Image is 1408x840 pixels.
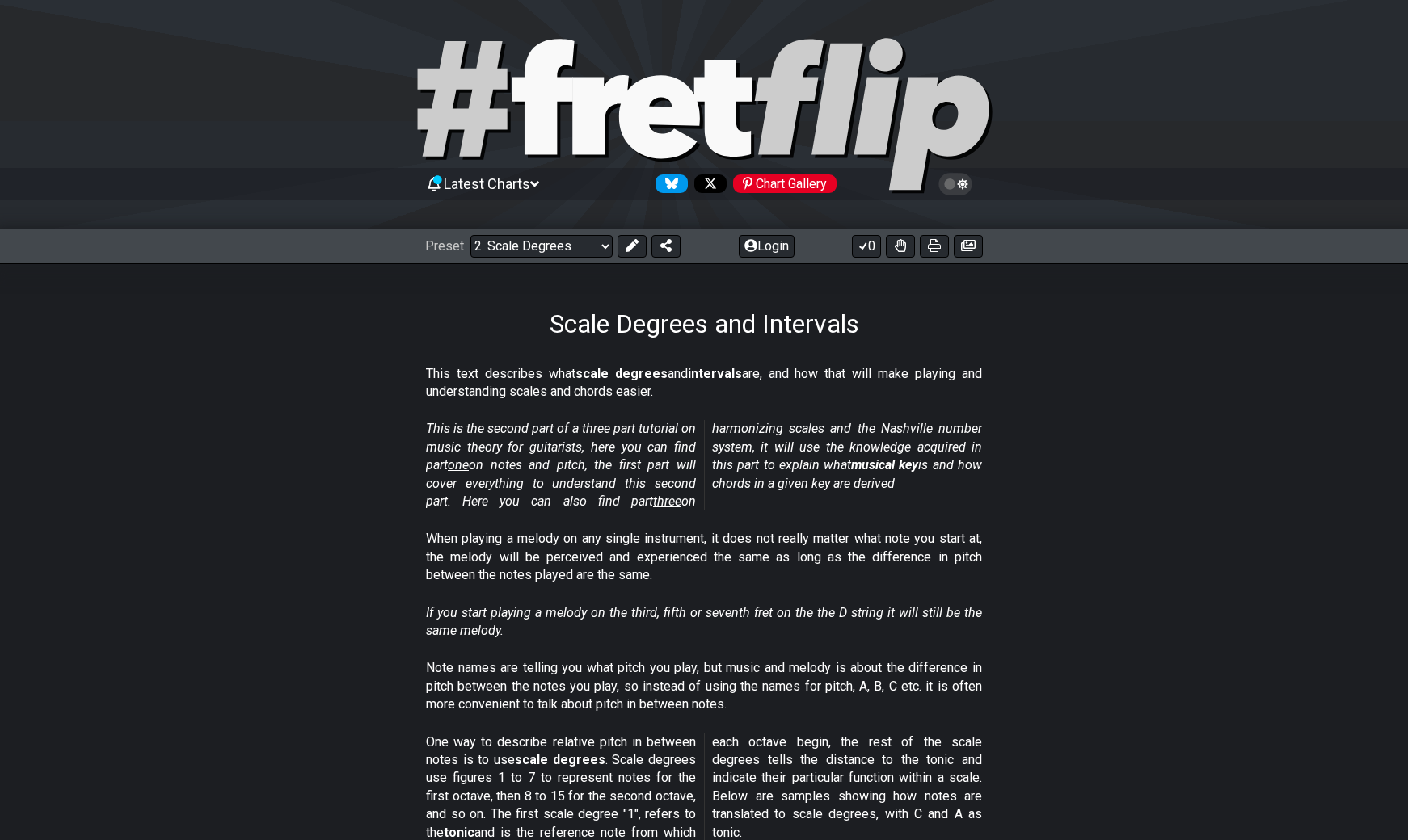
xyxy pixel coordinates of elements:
button: Toggle Dexterity for all fretkits [886,235,915,258]
strong: tonic [444,825,474,840]
strong: scale degrees [575,366,668,381]
span: Latest Charts [444,175,530,192]
p: When playing a melody on any single instrument, it does not really matter what note you start at,... [426,530,982,584]
em: If you start playing a melody on the third, fifth or seventh fret on the the D string it will sti... [426,605,982,638]
span: Preset [425,238,464,254]
select: Preset [470,235,613,258]
em: This is the second part of a three part tutorial on music theory for guitarists, here you can fin... [426,421,982,509]
a: #fretflip at Pinterest [727,174,837,193]
span: three [653,493,681,509]
button: Login [739,235,795,258]
div: Chart Gallery [733,174,837,193]
strong: scale degrees [515,752,605,767]
button: Share Preset [651,235,681,258]
span: one [448,457,469,472]
button: Print [920,235,949,258]
span: Toggle light / dark theme [946,177,965,191]
p: This text describes what and are, and how that will make playing and understanding scales and cho... [426,365,982,401]
a: Follow #fretflip at Bluesky [649,174,688,193]
a: Follow #fretflip at X [688,174,727,193]
strong: intervals [688,366,742,381]
button: Edit Preset [618,235,647,258]
h1: Scale Degrees and Intervals [550,309,859,339]
button: Create image [954,235,983,258]
strong: musical key [851,457,918,472]
button: 0 [852,235,881,258]
p: Note names are telling you what pitch you play, but music and melody is about the difference in p... [426,659,982,713]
